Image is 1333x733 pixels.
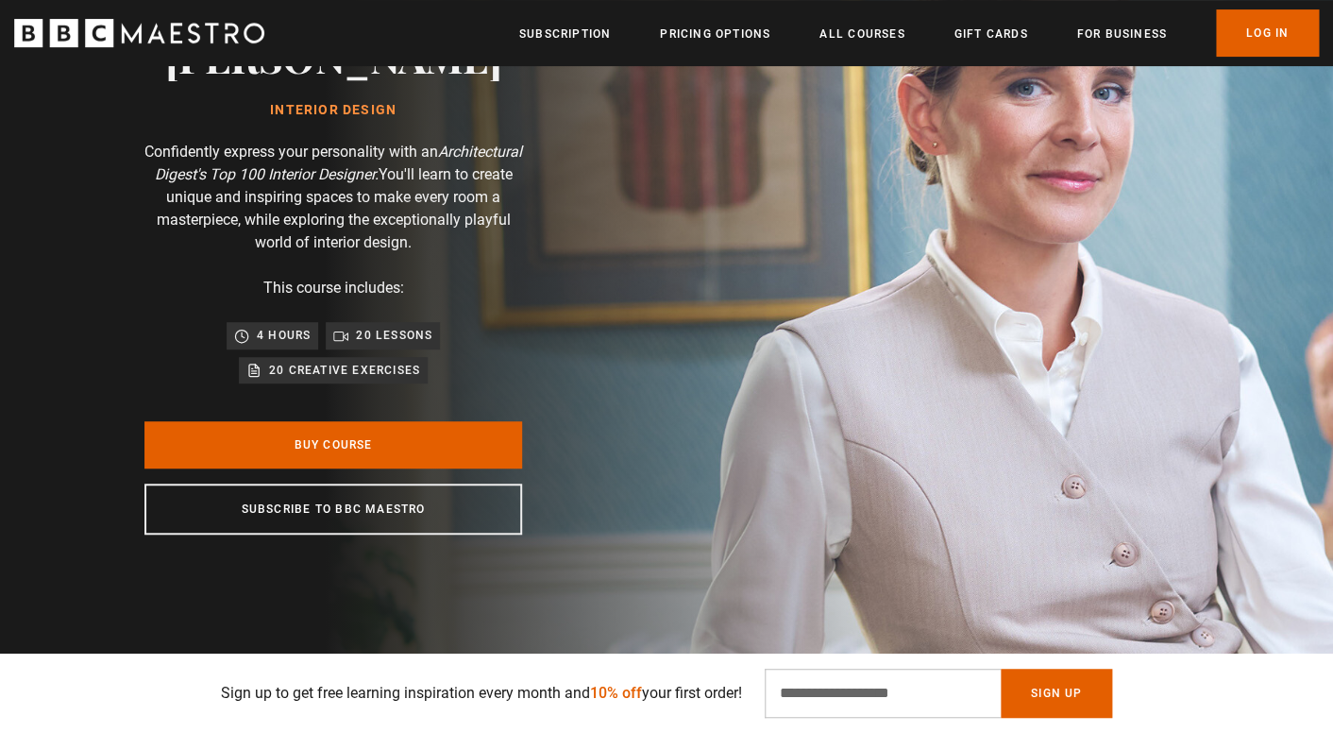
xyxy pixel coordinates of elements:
p: This course includes: [263,277,404,299]
h1: Interior Design [165,103,502,118]
a: Subscription [519,25,611,43]
a: All Courses [819,25,904,43]
a: Pricing Options [660,25,770,43]
p: Confidently express your personality with an You'll learn to create unique and inspiring spaces t... [144,141,522,254]
span: 10% off [590,684,642,702]
a: For business [1076,25,1166,43]
p: Sign up to get free learning inspiration every month and your first order! [221,682,742,705]
a: Log In [1216,9,1319,57]
p: 20 creative exercises [269,361,420,380]
a: Buy Course [144,421,522,469]
svg: BBC Maestro [14,19,264,47]
h2: [PERSON_NAME] [165,32,502,80]
button: Sign Up [1001,669,1112,718]
a: Subscribe to BBC Maestro [144,484,522,535]
p: 20 lessons [356,326,432,345]
a: Gift Cards [953,25,1027,43]
nav: Primary [519,9,1319,57]
p: 4 hours [257,326,311,345]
